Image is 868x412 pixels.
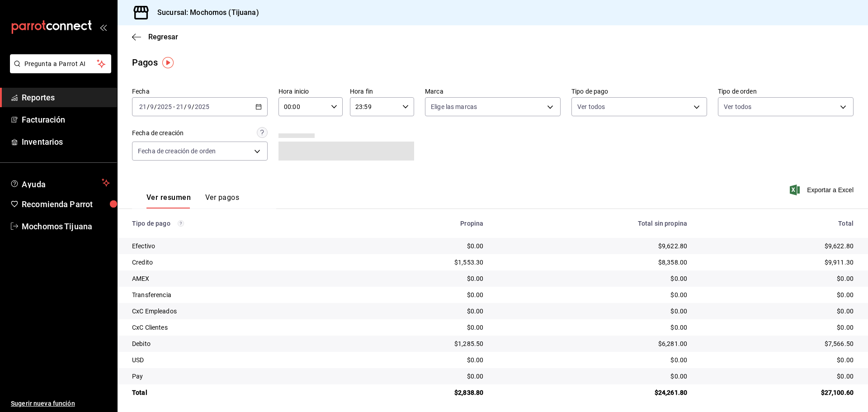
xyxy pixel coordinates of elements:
[359,339,484,348] div: $1,285.50
[792,185,854,195] button: Exportar a Excel
[431,102,477,111] span: Elige las marcas
[498,388,687,397] div: $24,261.80
[22,220,110,232] span: Mochomos Tijuana
[148,33,178,41] span: Regresar
[359,274,484,283] div: $0.00
[498,258,687,267] div: $8,358.00
[702,290,854,299] div: $0.00
[498,274,687,283] div: $0.00
[192,103,194,110] span: /
[150,103,154,110] input: --
[498,307,687,316] div: $0.00
[187,103,192,110] input: --
[132,355,345,365] div: USD
[10,54,111,73] button: Pregunta a Parrot AI
[22,91,110,104] span: Reportes
[157,103,172,110] input: ----
[702,388,854,397] div: $27,100.60
[147,103,150,110] span: /
[132,88,268,95] label: Fecha
[359,220,484,227] div: Propina
[702,355,854,365] div: $0.00
[132,56,158,69] div: Pagos
[22,177,98,188] span: Ayuda
[178,220,184,227] svg: Los pagos realizados con Pay y otras terminales son montos brutos.
[132,33,178,41] button: Regresar
[702,372,854,381] div: $0.00
[99,24,107,31] button: open_drawer_menu
[702,307,854,316] div: $0.00
[724,102,751,111] span: Ver todos
[132,388,345,397] div: Total
[702,274,854,283] div: $0.00
[194,103,210,110] input: ----
[24,59,97,69] span: Pregunta a Parrot AI
[132,323,345,332] div: CxC Clientes
[278,88,343,95] label: Hora inicio
[359,323,484,332] div: $0.00
[702,242,854,251] div: $9,622.80
[6,66,111,75] a: Pregunta a Parrot AI
[150,7,259,18] h3: Sucursal: Mochomos (Tijuana)
[359,258,484,267] div: $1,553.30
[132,242,345,251] div: Efectivo
[359,355,484,365] div: $0.00
[132,290,345,299] div: Transferencia
[359,372,484,381] div: $0.00
[498,339,687,348] div: $6,281.00
[132,307,345,316] div: CxC Empleados
[22,198,110,210] span: Recomienda Parrot
[359,388,484,397] div: $2,838.80
[139,103,147,110] input: --
[702,258,854,267] div: $9,911.30
[154,103,157,110] span: /
[176,103,184,110] input: --
[146,193,191,208] button: Ver resumen
[132,220,345,227] div: Tipo de pago
[162,57,174,68] img: Tooltip marker
[718,88,854,95] label: Tipo de orden
[498,220,687,227] div: Total sin propina
[359,242,484,251] div: $0.00
[205,193,239,208] button: Ver pagos
[498,242,687,251] div: $9,622.80
[359,307,484,316] div: $0.00
[132,372,345,381] div: Pay
[132,339,345,348] div: Debito
[22,114,110,126] span: Facturación
[702,323,854,332] div: $0.00
[571,88,707,95] label: Tipo de pago
[132,258,345,267] div: Credito
[359,290,484,299] div: $0.00
[498,355,687,365] div: $0.00
[22,136,110,148] span: Inventarios
[702,220,854,227] div: Total
[425,88,561,95] label: Marca
[138,147,216,156] span: Fecha de creación de orden
[11,399,110,408] span: Sugerir nueva función
[498,372,687,381] div: $0.00
[498,323,687,332] div: $0.00
[498,290,687,299] div: $0.00
[702,339,854,348] div: $7,566.50
[184,103,187,110] span: /
[146,193,239,208] div: navigation tabs
[132,274,345,283] div: AMEX
[350,88,414,95] label: Hora fin
[577,102,605,111] span: Ver todos
[173,103,175,110] span: -
[132,128,184,138] div: Fecha de creación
